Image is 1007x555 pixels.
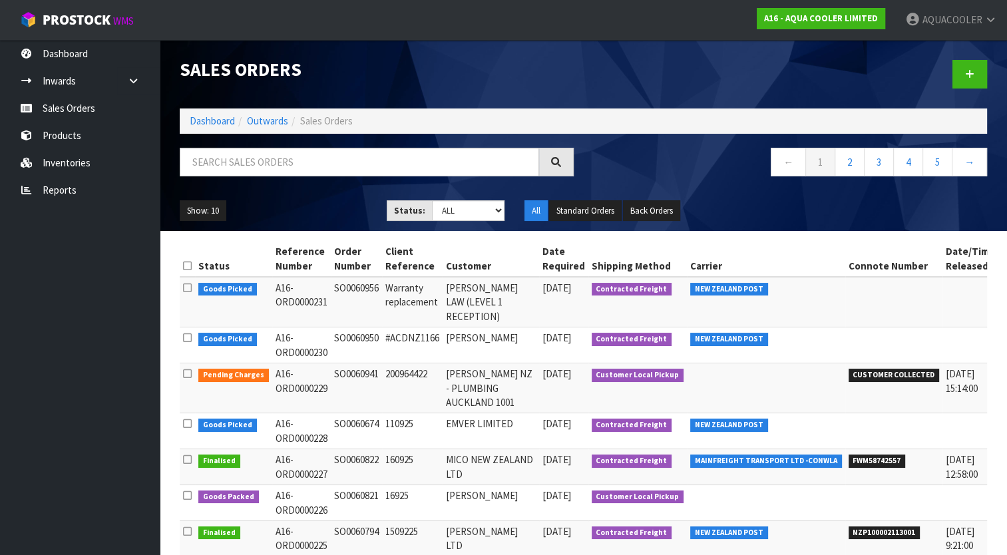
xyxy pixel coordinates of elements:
td: A16-ORD0000231 [272,277,331,327]
button: Show: 10 [180,200,226,222]
span: [DATE] 12:58:00 [946,453,978,480]
span: Contracted Freight [592,333,672,346]
span: NEW ZEALAND POST [690,419,768,432]
th: Status [195,241,272,277]
th: Customer [443,241,539,277]
span: NEW ZEALAND POST [690,526,768,540]
td: SO0060950 [331,327,382,363]
span: NZP100002113001 [849,526,920,540]
td: #ACDNZ1166 [382,327,443,363]
td: SO0060956 [331,277,382,327]
td: 16925 [382,485,443,521]
span: [DATE] 9:21:00 [946,525,974,552]
span: NEW ZEALAND POST [690,283,768,296]
td: A16-ORD0000226 [272,485,331,521]
td: SO0060941 [331,363,382,413]
th: Order Number [331,241,382,277]
span: Sales Orders [300,114,353,127]
th: Client Reference [382,241,443,277]
span: FWM58742557 [849,455,906,468]
th: Date Required [539,241,588,277]
span: Customer Local Pickup [592,490,684,504]
span: [DATE] [542,453,571,466]
strong: Status: [394,205,425,216]
h1: Sales Orders [180,60,574,80]
span: Finalised [198,526,240,540]
nav: Page navigation [594,148,988,180]
td: SO0060674 [331,413,382,449]
td: 160925 [382,449,443,485]
td: [PERSON_NAME] [443,327,539,363]
button: Standard Orders [549,200,622,222]
td: 200964422 [382,363,443,413]
strong: A16 - AQUA COOLER LIMITED [764,13,878,24]
td: 110925 [382,413,443,449]
td: A16-ORD0000229 [272,363,331,413]
span: Contracted Freight [592,419,672,432]
span: Contracted Freight [592,283,672,296]
span: NEW ZEALAND POST [690,333,768,346]
span: Goods Picked [198,283,257,296]
td: A16-ORD0000230 [272,327,331,363]
th: Date/Time Released [942,241,998,277]
span: AQUACOOLER [922,13,982,26]
span: Contracted Freight [592,526,672,540]
a: 1 [805,148,835,176]
a: 2 [835,148,865,176]
span: Goods Packed [198,490,259,504]
input: Search sales orders [180,148,539,176]
span: [DATE] [542,525,571,538]
th: Carrier [687,241,845,277]
th: Shipping Method [588,241,688,277]
button: Back Orders [623,200,680,222]
a: 3 [864,148,894,176]
span: [DATE] [542,281,571,294]
td: [PERSON_NAME] [443,485,539,521]
span: CUSTOMER COLLECTED [849,369,940,382]
span: [DATE] [542,367,571,380]
td: A16-ORD0000228 [272,413,331,449]
td: SO0060822 [331,449,382,485]
td: MICO NEW ZEALAND LTD [443,449,539,485]
a: → [952,148,987,176]
span: [DATE] 15:14:00 [946,367,978,394]
img: cube-alt.png [20,11,37,28]
button: All [524,200,548,222]
span: [DATE] [542,489,571,502]
span: [DATE] [542,417,571,430]
span: Customer Local Pickup [592,369,684,382]
span: MAINFREIGHT TRANSPORT LTD -CONWLA [690,455,842,468]
td: EMVER LIMITED [443,413,539,449]
td: [PERSON_NAME] NZ - PLUMBING AUCKLAND 1001 [443,363,539,413]
span: Finalised [198,455,240,468]
span: Goods Picked [198,419,257,432]
td: [PERSON_NAME] LAW (LEVEL 1 RECEPTION) [443,277,539,327]
span: Pending Charges [198,369,269,382]
td: SO0060821 [331,485,382,521]
td: A16-ORD0000227 [272,449,331,485]
a: Outwards [247,114,288,127]
span: Goods Picked [198,333,257,346]
a: 4 [893,148,923,176]
th: Reference Number [272,241,331,277]
a: 5 [922,148,952,176]
td: Warranty replacement [382,277,443,327]
span: ProStock [43,11,110,29]
small: WMS [113,15,134,27]
span: Contracted Freight [592,455,672,468]
span: [DATE] [542,331,571,344]
th: Connote Number [845,241,943,277]
a: ← [771,148,806,176]
a: Dashboard [190,114,235,127]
